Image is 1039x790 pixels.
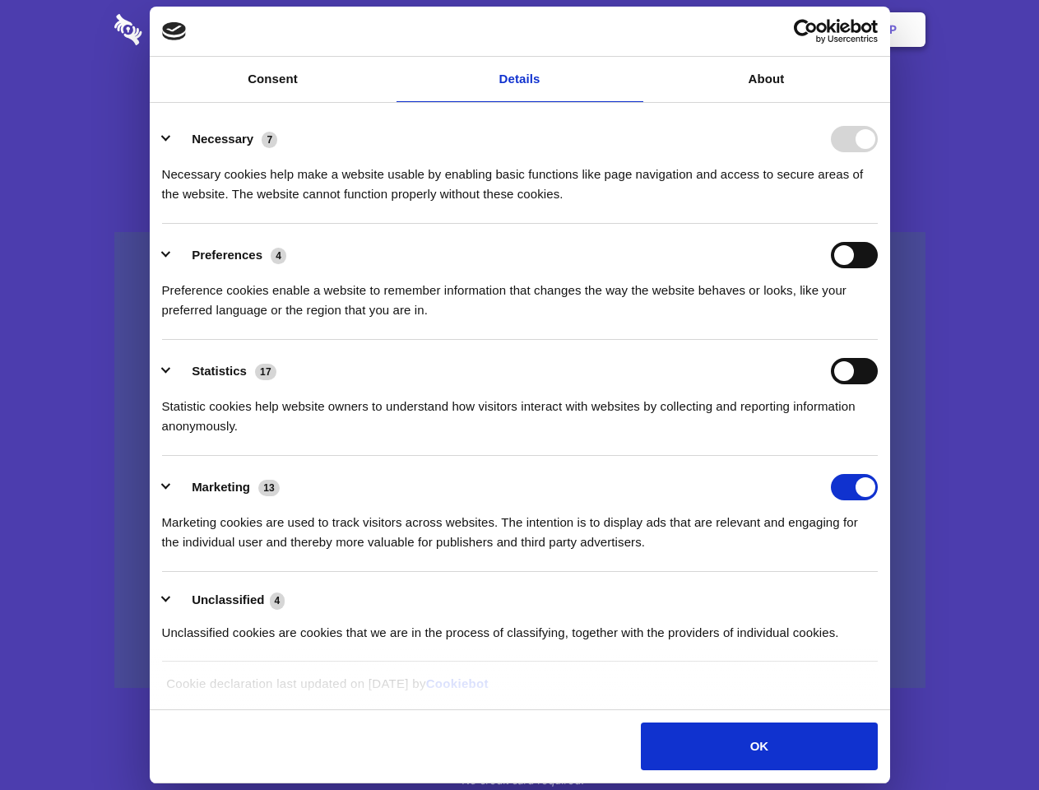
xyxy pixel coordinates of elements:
button: Preferences (4) [162,242,297,268]
a: Pricing [483,4,554,55]
a: Login [746,4,818,55]
a: Consent [150,57,397,102]
div: Necessary cookies help make a website usable by enabling basic functions like page navigation and... [162,152,878,204]
div: Statistic cookies help website owners to understand how visitors interact with websites by collec... [162,384,878,436]
label: Statistics [192,364,247,378]
a: Usercentrics Cookiebot - opens in a new window [734,19,878,44]
div: Marketing cookies are used to track visitors across websites. The intention is to display ads tha... [162,500,878,552]
button: Statistics (17) [162,358,287,384]
button: Marketing (13) [162,474,290,500]
img: logo [162,22,187,40]
button: Necessary (7) [162,126,288,152]
h1: Eliminate Slack Data Loss. [114,74,925,133]
a: Cookiebot [426,676,489,690]
a: Details [397,57,643,102]
a: Wistia video thumbnail [114,232,925,689]
button: Unclassified (4) [162,590,295,611]
label: Marketing [192,480,250,494]
label: Preferences [192,248,262,262]
span: 17 [255,364,276,380]
label: Necessary [192,132,253,146]
iframe: Drift Widget Chat Controller [957,708,1019,770]
button: OK [641,723,877,770]
img: logo-wordmark-white-trans-d4663122ce5f474addd5e946df7df03e33cb6a1c49d2221995e7729f52c070b2.svg [114,14,255,45]
span: 13 [258,480,280,496]
div: Unclassified cookies are cookies that we are in the process of classifying, together with the pro... [162,611,878,643]
span: 4 [270,592,285,609]
div: Preference cookies enable a website to remember information that changes the way the website beha... [162,268,878,320]
a: Contact [667,4,743,55]
a: About [643,57,890,102]
span: 4 [271,248,286,264]
div: Cookie declaration last updated on [DATE] by [154,674,885,706]
span: 7 [262,132,277,148]
h4: Auto-redaction of sensitive data, encrypted data sharing and self-destructing private chats. Shar... [114,150,925,204]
